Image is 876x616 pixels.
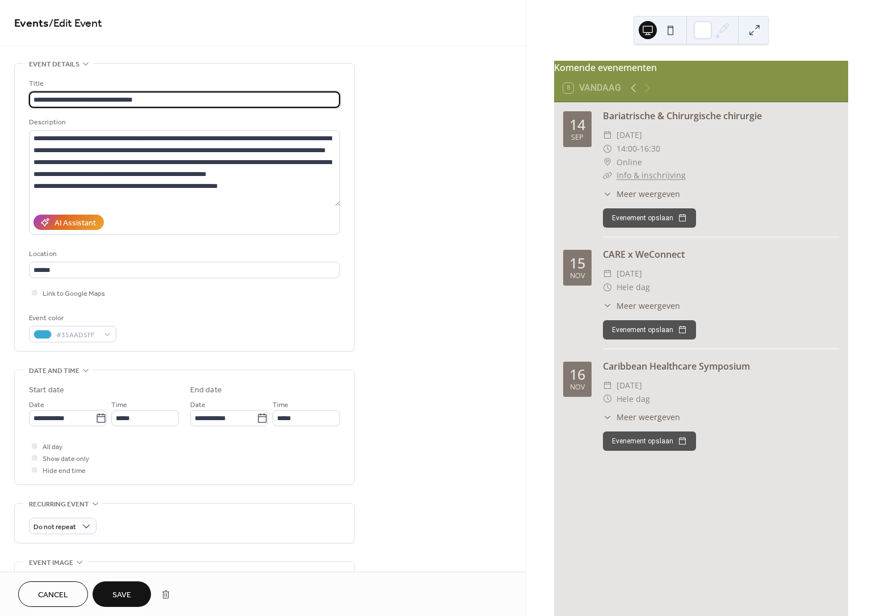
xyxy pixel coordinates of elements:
[29,312,114,324] div: Event color
[603,188,612,200] div: ​
[603,411,612,423] div: ​
[617,392,650,406] span: Hele dag
[29,557,73,569] span: Event image
[617,300,680,312] span: Meer weergeven
[43,465,86,477] span: Hide end time
[190,384,222,396] div: End date
[603,431,696,451] button: Evenement opslaan
[603,169,612,182] div: ​
[603,300,612,312] div: ​
[56,329,98,341] span: #35AAD5FF
[55,217,96,229] div: AI Assistant
[617,280,650,294] span: Hele dag
[43,288,105,300] span: Link to Google Maps
[603,248,839,261] div: CARE x WeConnect
[29,498,89,510] span: Recurring event
[33,521,76,534] span: Do not repeat
[603,142,612,156] div: ​
[43,441,62,453] span: All day
[49,12,102,35] span: / Edit Event
[603,379,612,392] div: ​
[603,320,696,340] button: Evenement opslaan
[603,156,612,169] div: ​
[111,399,127,411] span: Time
[603,188,680,200] button: ​Meer weergeven
[38,589,68,601] span: Cancel
[569,256,585,270] div: 15
[617,156,642,169] span: Online
[617,142,637,156] span: 14:00
[569,118,585,132] div: 14
[569,367,585,382] div: 16
[29,399,44,411] span: Date
[617,411,680,423] span: Meer weergeven
[603,280,612,294] div: ​
[637,142,640,156] span: -
[29,116,338,128] div: Description
[29,384,64,396] div: Start date
[603,300,680,312] button: ​Meer weergeven
[603,359,839,373] div: Caribbean Healthcare Symposium
[570,273,585,280] div: nov
[190,399,206,411] span: Date
[640,142,660,156] span: 16:30
[603,128,612,142] div: ​
[571,134,584,141] div: sep
[617,128,642,142] span: [DATE]
[18,581,88,607] button: Cancel
[29,78,338,90] div: Title
[603,208,696,228] button: Evenement opslaan
[273,399,288,411] span: Time
[554,61,848,74] div: Komende evenementen
[570,384,585,391] div: nov
[617,267,642,280] span: [DATE]
[617,170,686,181] a: Info & inschrijving
[29,248,338,260] div: Location
[603,110,762,122] a: Bariatrische & Chirurgische chirurgie
[93,581,151,607] button: Save
[617,188,680,200] span: Meer weergeven
[29,365,79,377] span: Date and time
[33,215,104,230] button: AI Assistant
[617,379,642,392] span: [DATE]
[29,58,79,70] span: Event details
[603,411,680,423] button: ​Meer weergeven
[112,589,131,601] span: Save
[14,12,49,35] a: Events
[43,453,89,465] span: Show date only
[603,392,612,406] div: ​
[603,267,612,280] div: ​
